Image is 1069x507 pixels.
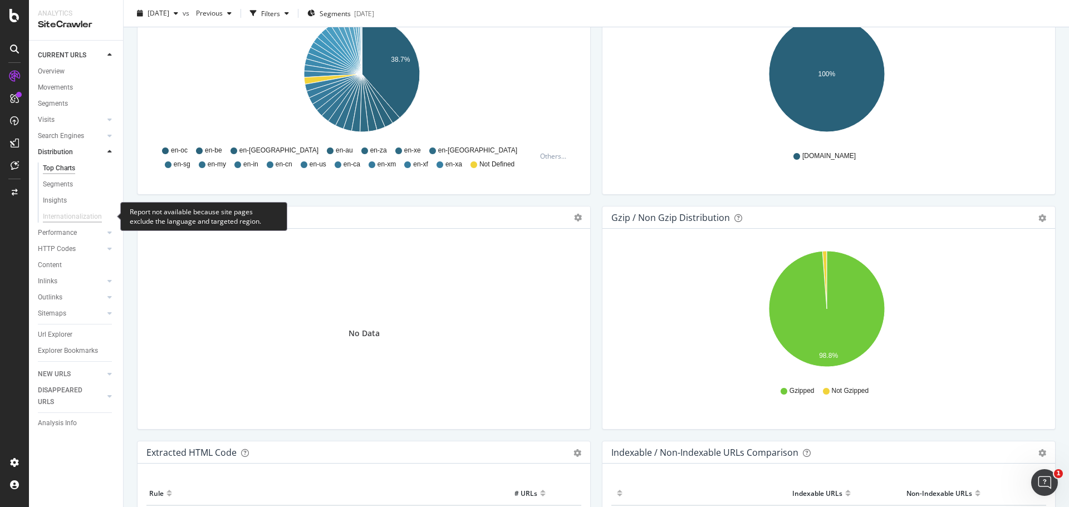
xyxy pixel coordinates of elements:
svg: A chart. [146,12,577,141]
div: Indexable URLs [792,484,842,502]
div: gear [1038,214,1046,222]
button: Filters [246,4,293,22]
span: en-[GEOGRAPHIC_DATA] [438,146,517,155]
div: Analytics [38,9,114,18]
div: [DATE] [354,8,374,18]
span: en-us [310,160,326,169]
div: NEW URLS [38,368,71,380]
a: Analysis Info [38,417,115,429]
text: 38.7% [391,56,410,64]
span: en-ca [344,160,360,169]
span: Gzipped [790,386,815,396]
div: Extracted HTML Code [146,447,237,458]
svg: A chart. [611,247,1042,376]
a: Explorer Bookmarks [38,345,115,357]
svg: A chart. [611,12,1042,141]
div: Non-Indexable URLs [906,484,972,502]
span: No Data [349,328,380,339]
text: 98.8% [819,352,838,360]
a: Distribution [38,146,104,158]
div: Search Engines [38,130,84,142]
div: Rule [149,484,164,502]
a: Internationalization [43,211,113,223]
a: Content [38,259,115,271]
div: Inlinks [38,275,57,287]
div: Segments [38,98,68,110]
div: Content [38,259,62,271]
div: Performance [38,227,77,239]
span: en-my [208,160,226,169]
div: Visits [38,114,55,126]
div: # URLs [514,484,537,502]
a: Insights [43,195,115,206]
span: vs [183,8,192,18]
span: en-sg [174,160,190,169]
div: Analysis Info [38,417,77,429]
a: Segments [38,98,115,110]
button: [DATE] [133,4,183,22]
div: Sitemaps [38,308,66,319]
div: Distribution [38,146,73,158]
a: Inlinks [38,275,104,287]
div: Indexable / Non-Indexable URLs Comparison [611,447,798,458]
a: HTTP Codes [38,243,104,255]
div: Overview [38,66,65,77]
a: CURRENT URLS [38,50,104,61]
div: gear [1038,449,1046,457]
div: SiteCrawler [38,18,114,31]
a: Overview [38,66,115,77]
span: en-be [205,146,222,155]
span: Segments [320,8,351,18]
span: en-[GEOGRAPHIC_DATA] [239,146,318,155]
div: Internationalization [43,211,102,223]
a: Segments [43,179,115,190]
a: Url Explorer [38,329,115,341]
span: en-in [243,160,258,169]
div: Gzip / Non Gzip Distribution [611,212,730,223]
text: 100% [818,70,836,78]
a: Top Charts [43,163,115,174]
div: Top Charts [43,163,75,174]
span: Not Gzipped [832,386,869,396]
span: [DOMAIN_NAME] [802,151,856,161]
div: Outlinks [38,292,62,303]
span: 2025 Aug. 19th [148,8,169,18]
div: HTTP Codes [38,243,76,255]
iframe: Intercom live chat [1031,469,1058,496]
i: Options [574,214,582,221]
div: CURRENT URLS [38,50,86,61]
div: Insights [43,195,67,206]
span: en-xe [404,146,421,155]
span: en-xm [377,160,396,169]
span: en-xf [413,160,428,169]
span: en-cn [276,160,292,169]
div: Filters [261,8,280,18]
div: Url Explorer [38,329,72,341]
div: Segments [43,179,73,190]
a: NEW URLS [38,368,104,380]
button: Segments[DATE] [303,4,379,22]
span: 1 [1054,469,1063,478]
div: Explorer Bookmarks [38,345,98,357]
a: DISAPPEARED URLS [38,385,104,408]
button: Previous [192,4,236,22]
a: Performance [38,227,104,239]
div: Others... [540,151,571,161]
a: Outlinks [38,292,104,303]
a: Visits [38,114,104,126]
a: Search Engines [38,130,104,142]
div: DISAPPEARED URLS [38,385,94,408]
div: Report not available because site pages exclude the language and targeted region. [120,202,287,231]
a: Movements [38,82,115,93]
span: en-au [336,146,353,155]
span: en-xa [445,160,462,169]
div: Movements [38,82,73,93]
span: en-za [370,146,387,155]
span: Not Defined [479,160,514,169]
span: en-oc [171,146,188,155]
span: Previous [192,8,223,18]
a: Sitemaps [38,308,104,319]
